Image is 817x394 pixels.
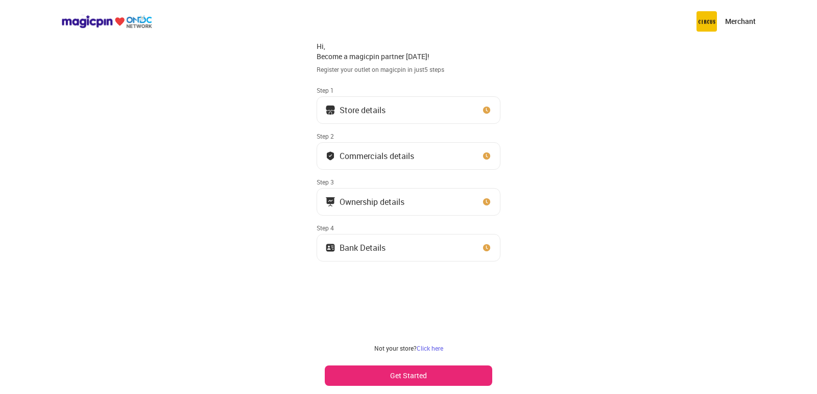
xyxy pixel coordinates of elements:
[325,105,335,115] img: storeIcon.9b1f7264.svg
[317,132,500,140] div: Step 2
[482,197,492,207] img: clock_icon_new.67dbf243.svg
[725,16,756,27] p: Merchant
[61,15,152,29] img: ondc-logo-new-small.8a59708e.svg
[482,151,492,161] img: clock_icon_new.67dbf243.svg
[374,344,417,352] span: Not your store?
[317,178,500,186] div: Step 3
[325,197,335,207] img: commercials_icon.983f7837.svg
[317,96,500,124] button: Store details
[317,234,500,261] button: Bank Details
[340,108,386,113] div: Store details
[340,199,404,204] div: Ownership details
[417,344,443,352] a: Click here
[317,188,500,216] button: Ownership details
[340,245,386,250] div: Bank Details
[317,86,500,94] div: Step 1
[317,41,500,61] div: Hi, Become a magicpin partner [DATE]!
[325,151,335,161] img: bank_details_tick.fdc3558c.svg
[340,153,414,159] div: Commercials details
[325,365,492,386] button: Get Started
[317,224,500,232] div: Step 4
[482,243,492,253] img: clock_icon_new.67dbf243.svg
[317,65,500,74] div: Register your outlet on magicpin in just 5 steps
[317,142,500,170] button: Commercials details
[482,105,492,115] img: clock_icon_new.67dbf243.svg
[325,243,335,253] img: ownership_icon.37569ceb.svg
[696,11,717,32] img: circus.b677b59b.png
